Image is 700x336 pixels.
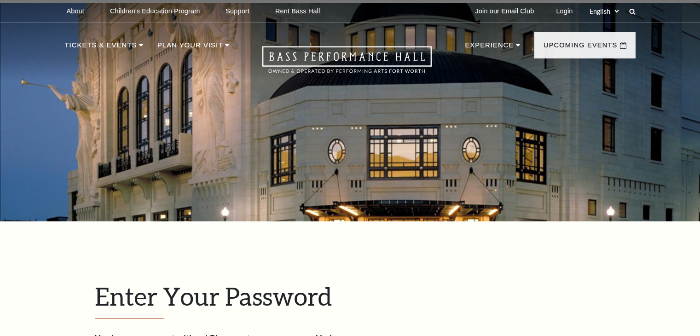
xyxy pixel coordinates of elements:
[95,281,332,311] span: Enter Your Password
[588,7,620,16] select: Select:
[157,40,223,56] p: Plan Your Visit
[544,40,618,56] p: Upcoming Events
[275,7,320,15] p: Rent Bass Hall
[67,7,84,15] p: About
[65,40,137,56] p: Tickets & Events
[226,7,249,15] p: Support
[465,40,514,56] p: Experience
[110,7,200,15] p: Children's Education Program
